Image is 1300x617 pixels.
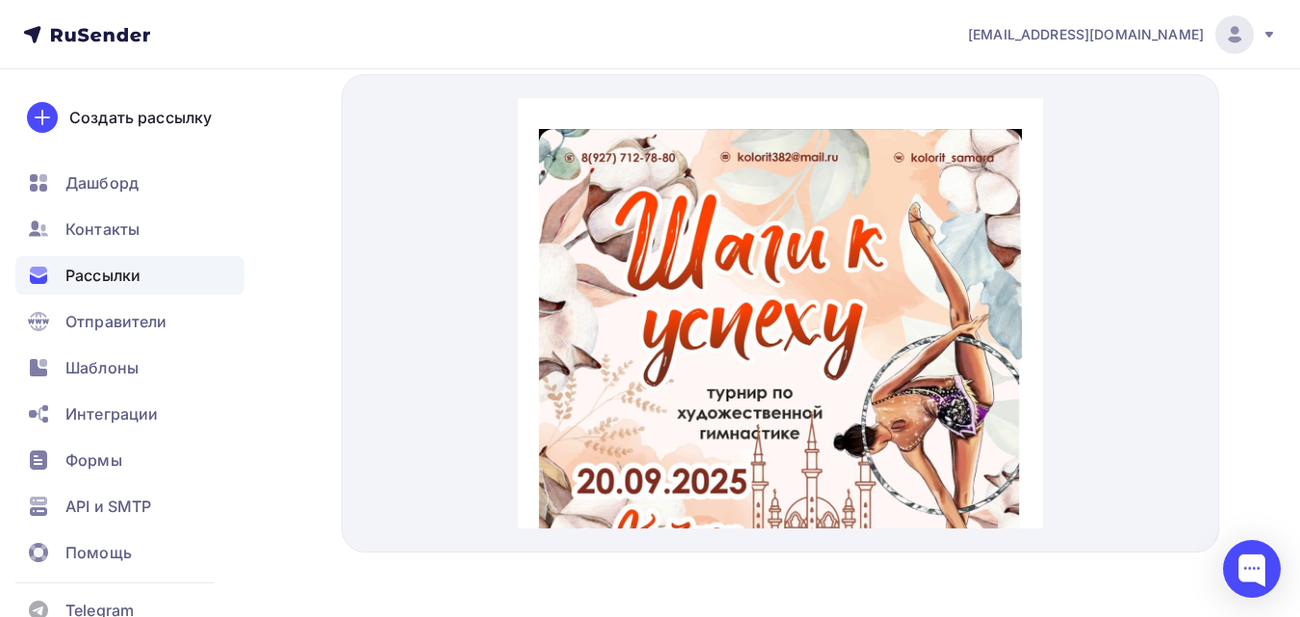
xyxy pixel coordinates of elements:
[65,218,140,241] span: Контакты
[15,210,244,248] a: Контакты
[968,15,1277,54] a: [EMAIL_ADDRESS][DOMAIN_NAME]
[15,302,244,341] a: Отправители
[65,541,132,564] span: Помощь
[21,31,504,513] img: Афиша турнира "Шаги к успеху"
[65,310,167,333] span: Отправители
[65,171,139,194] span: Дашборд
[15,164,244,202] a: Дашборд
[15,256,244,295] a: Рассылки
[968,25,1204,44] span: [EMAIL_ADDRESS][DOMAIN_NAME]
[15,441,244,479] a: Формы
[65,264,140,287] span: Рассылки
[69,106,212,129] div: Создать рассылку
[15,348,244,387] a: Шаблоны
[65,402,158,425] span: Интеграции
[65,356,139,379] span: Шаблоны
[65,495,151,518] span: API и SMTP
[65,449,122,472] span: Формы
